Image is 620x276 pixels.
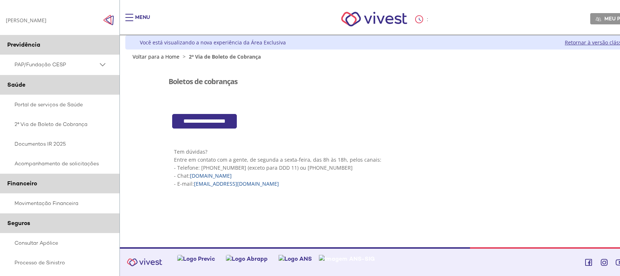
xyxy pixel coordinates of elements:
h3: Boletos de cobranças [169,78,238,86]
section: <span lang="pt-BR" dir="ltr">Visualizador do Conteúdo da Web</span> [169,67,600,107]
div: Você está visualizando a nova experiência da Área Exclusiva [140,39,286,46]
img: Logo Abrapp [226,255,268,263]
img: Fechar menu [103,15,114,25]
p: Tem dúvidas? Entre em contato com a gente, de segunda a sexta-feira, das 8h às 18h, pelos canais:... [174,148,595,188]
span: Previdência [7,41,40,48]
div: [PERSON_NAME] [6,17,46,24]
img: Vivest [333,4,416,35]
section: <span lang="pt-BR" dir="ltr">Visualizador do Conteúdo da Web</span> 1 [169,136,600,199]
div: : [415,15,430,23]
span: Click to close side navigation. [103,15,114,25]
img: Logo Previc [177,255,215,263]
img: Vivest [123,254,166,271]
span: PAP/Fundação CESP [15,60,98,69]
div: Menu [135,14,150,28]
img: Imagem ANS-SIG [319,255,375,263]
span: 2ª Via de Boleto de Cobrança [189,53,261,60]
footer: Vivest [120,247,620,276]
span: Saúde [7,81,25,88]
a: [EMAIL_ADDRESS][DOMAIN_NAME] [194,180,279,187]
span: > [181,53,187,60]
img: Logo ANS [279,255,312,263]
span: Seguros [7,219,30,227]
span: Financeiro [7,180,37,187]
a: Voltar para a Home [133,53,179,60]
section: <span lang="pt-BR" dir="ltr">Cob360 - Area Restrita - Emprestimos</span> [169,114,600,129]
img: Meu perfil [596,16,601,22]
a: [DOMAIN_NAME] [190,172,232,179]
